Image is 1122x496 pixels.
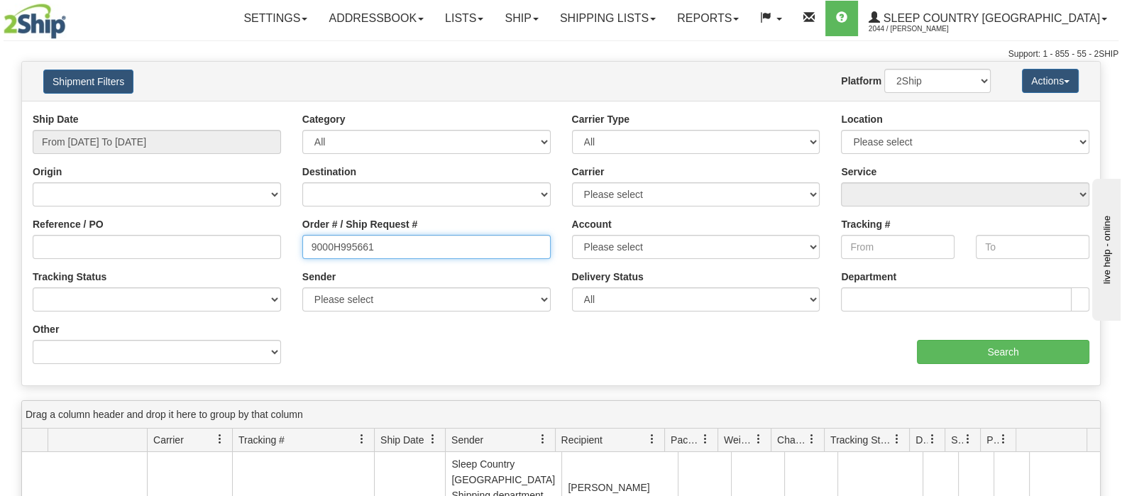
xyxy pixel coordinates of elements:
span: Weight [724,433,754,447]
span: Pickup Status [986,433,999,447]
input: Search [917,340,1089,364]
a: Packages filter column settings [693,427,717,451]
label: Platform [841,74,881,88]
div: Support: 1 - 855 - 55 - 2SHIP [4,48,1118,60]
span: Sleep Country [GEOGRAPHIC_DATA] [880,12,1100,24]
span: Shipment Issues [951,433,963,447]
a: Charge filter column settings [800,427,824,451]
label: Other [33,322,59,336]
a: Delivery Status filter column settings [920,427,945,451]
button: Shipment Filters [43,70,133,94]
label: Origin [33,165,62,179]
a: Sender filter column settings [531,427,555,451]
iframe: chat widget [1089,175,1121,320]
span: Carrier [153,433,184,447]
a: Reports [666,1,749,36]
label: Reference / PO [33,217,104,231]
span: Delivery Status [915,433,928,447]
a: Shipping lists [549,1,666,36]
a: Ship [494,1,549,36]
label: Service [841,165,876,179]
span: Tracking # [238,433,285,447]
button: Actions [1022,69,1079,93]
label: Delivery Status [572,270,644,284]
a: Tracking # filter column settings [350,427,374,451]
label: Carrier [572,165,605,179]
label: Order # / Ship Request # [302,217,418,231]
div: live help - online [11,12,131,23]
span: 2044 / [PERSON_NAME] [869,22,975,36]
a: Tracking Status filter column settings [885,427,909,451]
span: Tracking Status [830,433,892,447]
a: Recipient filter column settings [640,427,664,451]
a: Carrier filter column settings [208,427,232,451]
div: grid grouping header [22,401,1100,429]
img: logo2044.jpg [4,4,66,39]
label: Tracking Status [33,270,106,284]
span: Recipient [561,433,603,447]
a: Settings [233,1,318,36]
span: Charge [777,433,807,447]
label: Ship Date [33,112,79,126]
a: Lists [434,1,494,36]
label: Carrier Type [572,112,629,126]
label: Tracking # [841,217,890,231]
a: Weight filter column settings [747,427,771,451]
span: Sender [451,433,483,447]
span: Packages [671,433,700,447]
label: Account [572,217,612,231]
label: Destination [302,165,356,179]
a: Shipment Issues filter column settings [956,427,980,451]
a: Sleep Country [GEOGRAPHIC_DATA] 2044 / [PERSON_NAME] [858,1,1118,36]
input: From [841,235,955,259]
label: Sender [302,270,336,284]
a: Ship Date filter column settings [421,427,445,451]
input: To [976,235,1089,259]
a: Addressbook [318,1,434,36]
span: Ship Date [380,433,424,447]
label: Category [302,112,346,126]
label: Location [841,112,882,126]
a: Pickup Status filter column settings [991,427,1016,451]
label: Department [841,270,896,284]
